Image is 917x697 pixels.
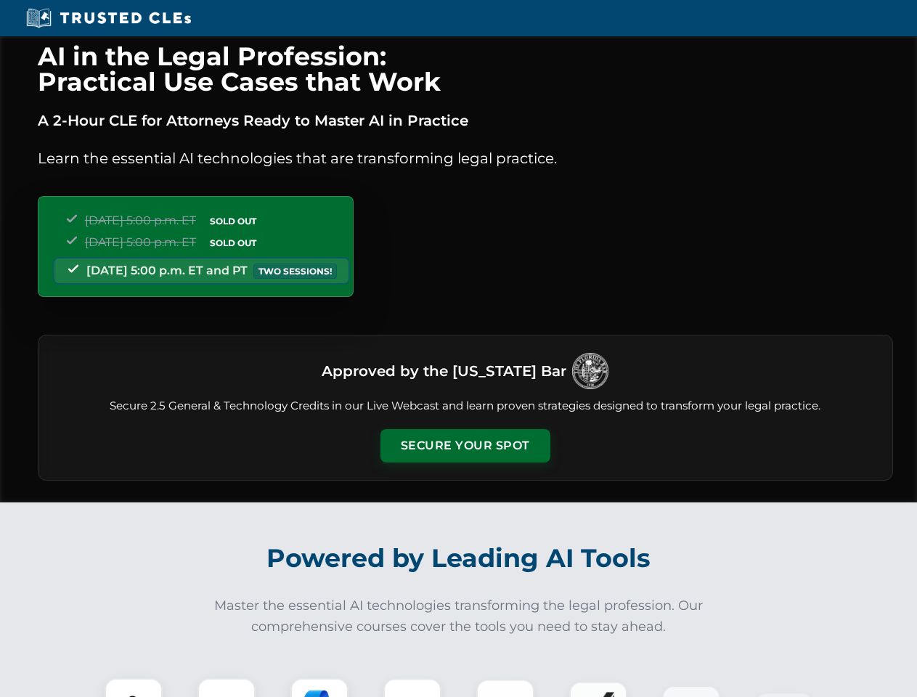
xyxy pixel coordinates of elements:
img: Logo [572,353,608,389]
h2: Powered by Leading AI Tools [57,533,861,584]
p: Learn the essential AI technologies that are transforming legal practice. [38,147,893,170]
button: Secure Your Spot [380,429,550,462]
p: A 2-Hour CLE for Attorneys Ready to Master AI in Practice [38,109,893,132]
p: Master the essential AI technologies transforming the legal profession. Our comprehensive courses... [205,595,713,637]
span: [DATE] 5:00 p.m. ET [85,213,196,227]
h1: AI in the Legal Profession: Practical Use Cases that Work [38,44,893,94]
span: [DATE] 5:00 p.m. ET [85,235,196,249]
p: Secure 2.5 General & Technology Credits in our Live Webcast and learn proven strategies designed ... [56,398,875,415]
img: Trusted CLEs [22,7,195,29]
span: SOLD OUT [205,235,261,250]
span: SOLD OUT [205,213,261,229]
h3: Approved by the [US_STATE] Bar [322,358,566,384]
